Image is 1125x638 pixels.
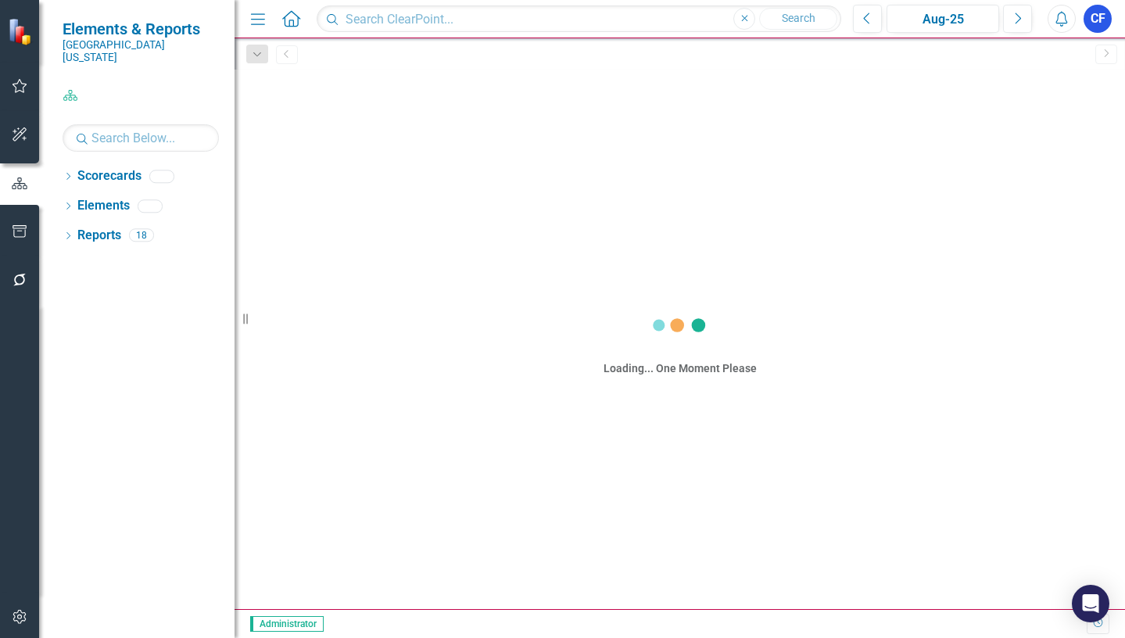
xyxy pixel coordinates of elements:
[887,5,999,33] button: Aug-25
[63,38,219,64] small: [GEOGRAPHIC_DATA][US_STATE]
[1072,585,1109,622] div: Open Intercom Messenger
[77,197,130,215] a: Elements
[250,616,324,632] span: Administrator
[317,5,841,33] input: Search ClearPoint...
[892,10,994,29] div: Aug-25
[782,12,815,24] span: Search
[63,20,219,38] span: Elements & Reports
[129,229,154,242] div: 18
[77,167,142,185] a: Scorecards
[1084,5,1112,33] button: CF
[8,17,35,45] img: ClearPoint Strategy
[77,227,121,245] a: Reports
[759,8,837,30] button: Search
[63,124,219,152] input: Search Below...
[604,360,757,376] div: Loading... One Moment Please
